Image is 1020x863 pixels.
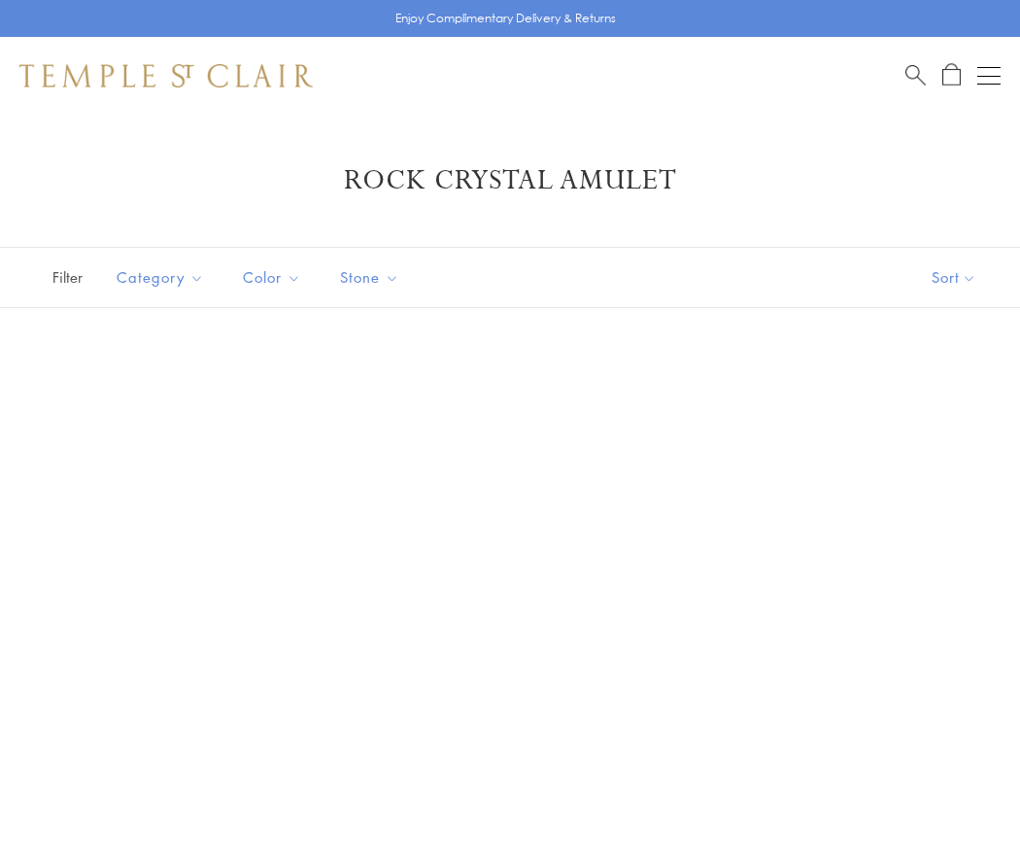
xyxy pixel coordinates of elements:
[228,256,316,299] button: Color
[942,63,961,87] a: Open Shopping Bag
[395,9,616,28] p: Enjoy Complimentary Delivery & Returns
[102,256,219,299] button: Category
[977,64,1001,87] button: Open navigation
[233,265,316,290] span: Color
[49,163,971,198] h1: Rock Crystal Amulet
[888,248,1020,307] button: Show sort by
[325,256,414,299] button: Stone
[19,64,313,87] img: Temple St. Clair
[905,63,926,87] a: Search
[330,265,414,290] span: Stone
[107,265,219,290] span: Category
